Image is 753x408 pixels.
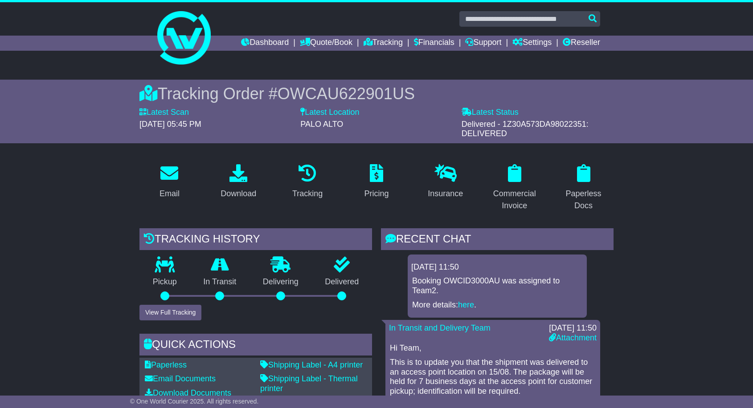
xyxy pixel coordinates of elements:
[364,188,389,200] div: Pricing
[250,277,312,287] p: Delivering
[381,228,614,252] div: RECENT CHAT
[260,374,358,393] a: Shipping Label - Thermal printer
[364,36,403,51] a: Tracking
[465,36,501,51] a: Support
[300,120,343,129] span: PALO ALTO
[462,120,589,138] span: Delivered - 1Z30A573DA98022351: DELIVERED
[139,108,189,117] label: Latest Scan
[389,323,491,332] a: In Transit and Delivery Team
[414,36,454,51] a: Financials
[549,323,597,333] div: [DATE] 11:50
[154,161,185,203] a: Email
[563,36,600,51] a: Reseller
[358,161,394,203] a: Pricing
[312,277,372,287] p: Delivered
[286,161,328,203] a: Tracking
[412,276,582,295] p: Booking OWCID3000AU was assigned to Team2.
[559,188,608,212] div: Paperless Docs
[553,161,614,215] a: Paperless Docs
[484,161,544,215] a: Commercial Invoice
[428,188,463,200] div: Insurance
[139,120,201,129] span: [DATE] 05:45 PM
[221,188,256,200] div: Download
[241,36,289,51] a: Dashboard
[300,36,352,51] a: Quote/Book
[390,343,596,353] p: Hi Team,
[422,161,469,203] a: Insurance
[145,360,187,369] a: Paperless
[411,263,583,272] div: [DATE] 11:50
[458,300,474,309] a: here
[139,277,190,287] p: Pickup
[190,277,250,287] p: In Transit
[215,161,262,203] a: Download
[139,228,372,252] div: Tracking history
[390,358,596,396] p: This is to update you that the shipment was delivered to an access point location on 15/08. The p...
[292,188,323,200] div: Tracking
[145,374,216,383] a: Email Documents
[300,108,359,117] label: Latest Location
[278,85,415,103] span: OWCAU622901US
[139,334,372,358] div: Quick Actions
[490,188,539,212] div: Commercial Invoice
[139,84,614,103] div: Tracking Order #
[260,360,363,369] a: Shipping Label - A4 printer
[549,333,597,342] a: Attachment
[512,36,552,51] a: Settings
[462,108,519,117] label: Latest Status
[130,398,259,405] span: © One World Courier 2025. All rights reserved.
[160,188,180,200] div: Email
[145,388,231,397] a: Download Documents
[412,300,582,310] p: More details: .
[139,305,201,320] button: View Full Tracking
